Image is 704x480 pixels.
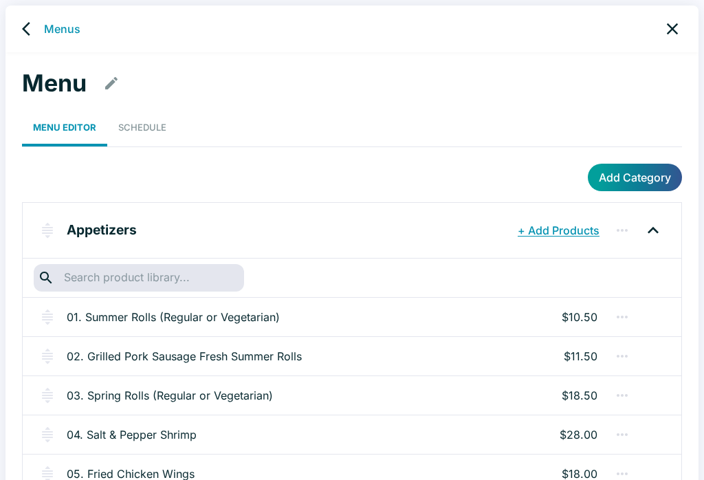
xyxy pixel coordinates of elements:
[39,426,56,443] img: drag-handle.svg
[39,309,56,325] img: drag-handle.svg
[16,15,44,43] a: back
[564,348,597,364] p: $11.50
[560,426,597,443] p: $28.00
[60,268,217,287] input: Search product library...
[657,14,687,44] a: close
[562,309,597,325] p: $10.50
[39,387,56,404] img: drag-handle.svg
[22,109,107,146] a: Menu Editor
[562,387,597,404] p: $18.50
[67,220,137,240] p: Appetizers
[39,222,56,239] img: drag-handle.svg
[39,348,56,364] img: drag-handle.svg
[514,218,603,243] button: + Add Products
[588,164,682,191] button: Add Category
[44,21,80,37] a: Menus
[107,109,177,146] a: Schedule
[23,203,681,258] div: Appetizers+ Add Products
[67,348,302,364] a: 02. Grilled Pork Sausage Fresh Summer Rolls
[67,387,273,404] a: 03. Spring Rolls (Regular or Vegetarian)
[67,309,280,325] a: 01. Summer Rolls (Regular or Vegetarian)
[22,69,87,98] h1: Menu
[67,426,197,443] a: 04. Salt & Pepper Shrimp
